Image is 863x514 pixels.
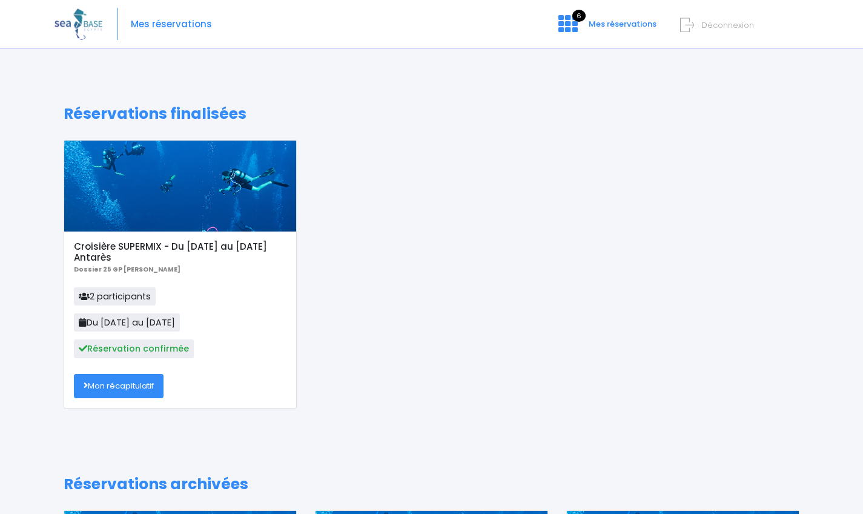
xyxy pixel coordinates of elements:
[572,10,586,22] span: 6
[701,19,754,31] span: Déconnexion
[589,18,656,30] span: Mes réservations
[74,265,180,274] b: Dossier 25 GP [PERSON_NAME]
[549,22,664,34] a: 6 Mes réservations
[74,241,286,263] h5: Croisière SUPERMIX - Du [DATE] au [DATE] Antarès
[74,287,156,305] span: 2 participants
[74,313,180,332] span: Du [DATE] au [DATE]
[74,374,164,398] a: Mon récapitulatif
[64,105,799,123] h1: Réservations finalisées
[74,339,194,358] span: Réservation confirmée
[64,475,799,493] h1: Réservations archivées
